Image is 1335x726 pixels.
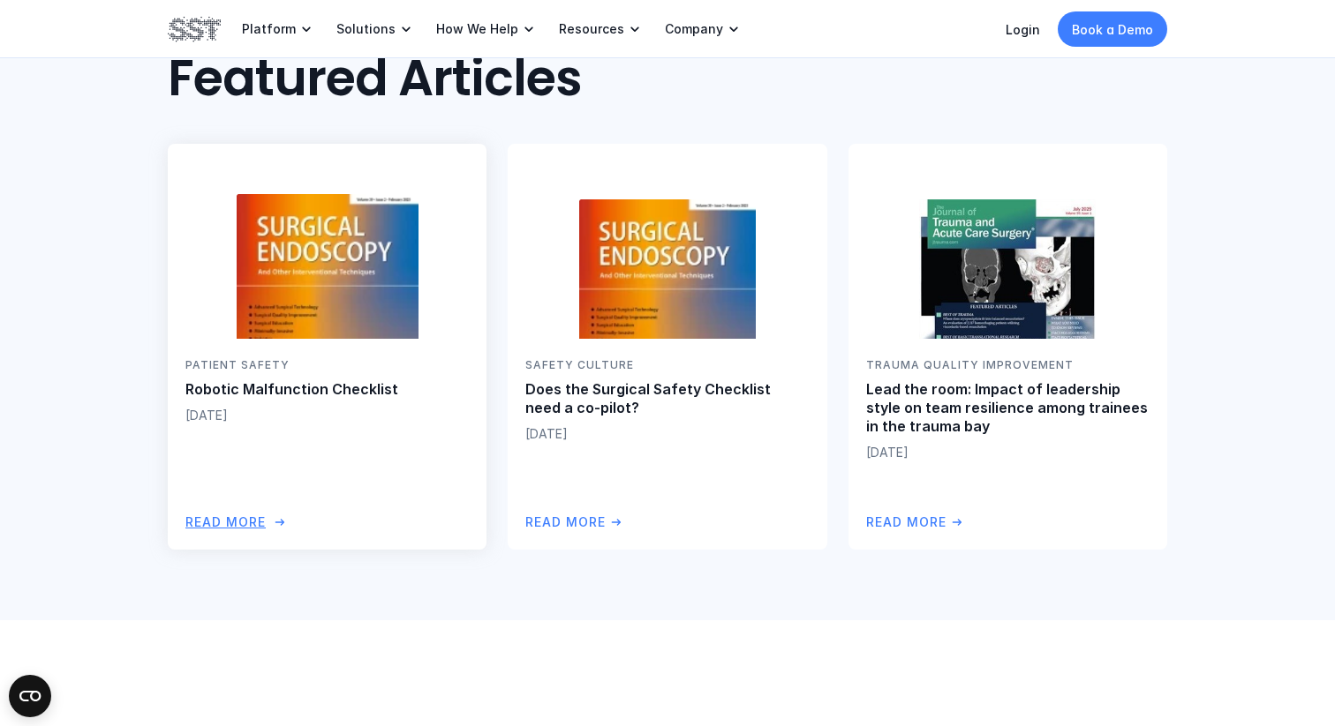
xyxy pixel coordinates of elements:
h2: Featured Articles [168,49,1167,109]
p: Platform [242,21,296,37]
p: Company [665,21,723,37]
p: [DATE] [525,424,809,443]
p: [DATE] [866,443,1150,461]
img: Journal of Trauma and Acute Care Surgery cover image [919,200,1096,436]
p: Book a Demo [1072,20,1153,39]
p: Solutions [336,21,396,37]
button: Open CMP widget [9,675,51,717]
p: Resources [559,21,624,37]
img: SST logo [168,14,221,44]
p: Robotic Malfunction Checklist [185,380,469,399]
p: Does the Surgical Safety Checklist need a co-pilot? [525,380,809,417]
a: Login [1006,22,1040,37]
p: SAFETY CULTURE [525,356,809,373]
img: Surgical Endoscopy journal cover [579,200,756,436]
p: Lead the room: Impact of leadership style on team resilience among trainees in the trauma bay [866,380,1150,435]
a: Surgical Endoscopy journal coverSAFETY CULTUREDoes the Surgical Safety Checklist need a co-pilot?... [508,144,826,550]
a: Journal of Trauma and Acute Care Surgery cover imageTRAUMA QUALITY IMPROVEMENTLead the room: Impa... [849,144,1167,550]
p: Read More [185,513,266,532]
img: Surgical Endoscopy journal cover [237,195,419,438]
p: PATIENT SAFETY [185,356,469,373]
a: Book a Demo [1058,11,1167,47]
p: Read More [866,513,947,532]
a: Surgical Endoscopy journal coverPATIENT SAFETYRobotic Malfunction Checklist[DATE]Read More [168,144,486,550]
p: [DATE] [185,406,469,424]
p: How We Help [436,21,518,37]
p: Read More [525,513,606,532]
p: TRAUMA QUALITY IMPROVEMENT [866,356,1150,373]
